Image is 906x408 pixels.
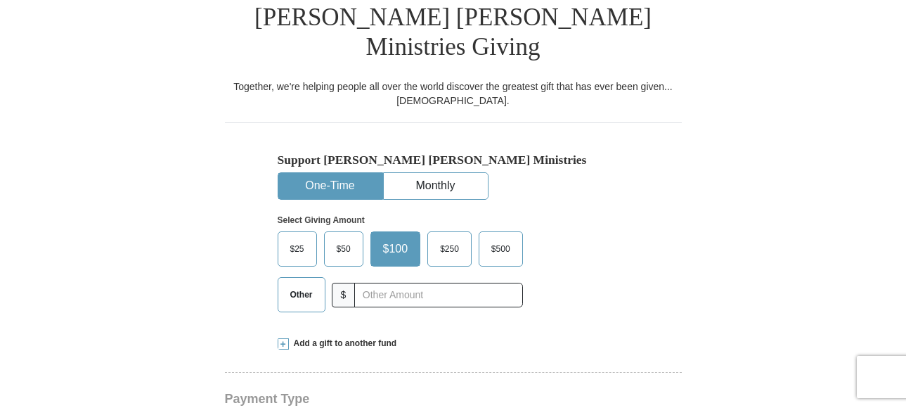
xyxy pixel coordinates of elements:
[225,79,682,108] div: Together, we're helping people all over the world discover the greatest gift that has ever been g...
[278,215,365,225] strong: Select Giving Amount
[376,238,415,260] span: $100
[332,283,356,307] span: $
[278,173,382,199] button: One-Time
[278,153,629,167] h5: Support [PERSON_NAME] [PERSON_NAME] Ministries
[283,238,311,260] span: $25
[289,338,397,350] span: Add a gift to another fund
[354,283,522,307] input: Other Amount
[384,173,488,199] button: Monthly
[283,284,320,305] span: Other
[225,393,682,404] h4: Payment Type
[330,238,358,260] span: $50
[484,238,517,260] span: $500
[433,238,466,260] span: $250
